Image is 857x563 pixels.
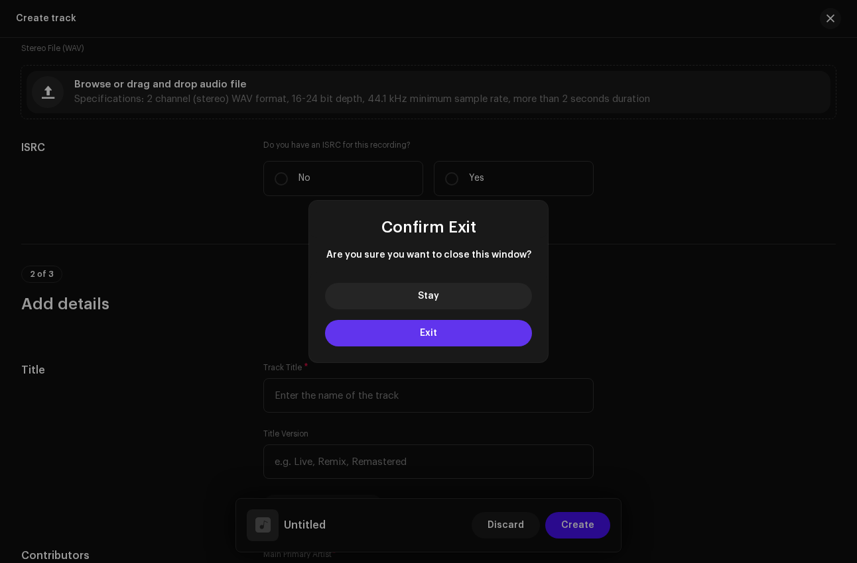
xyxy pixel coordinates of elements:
[325,248,532,262] span: Are you sure you want to close this window?
[325,320,532,346] button: Exit
[325,283,532,309] button: Stay
[418,291,439,301] span: Stay
[420,329,437,338] span: Exit
[381,219,476,235] span: Confirm Exit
